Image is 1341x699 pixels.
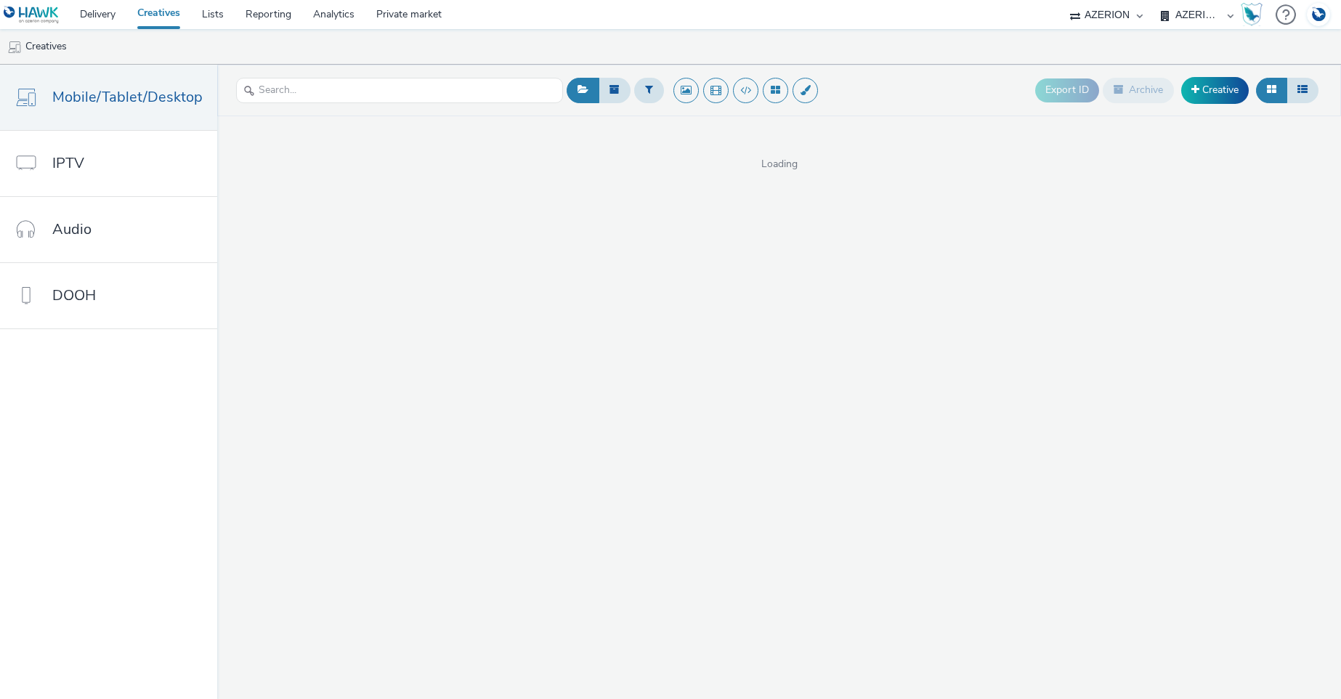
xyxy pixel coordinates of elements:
span: IPTV [52,153,84,174]
span: Mobile/Tablet/Desktop [52,86,203,108]
a: Creative [1181,77,1249,103]
span: Audio [52,219,92,240]
img: Account DE [1308,3,1329,27]
button: Export ID [1035,78,1099,102]
a: Hawk Academy [1241,3,1268,26]
button: Grid [1256,78,1287,102]
span: Loading [217,157,1341,171]
input: Search... [236,78,563,103]
button: Archive [1103,78,1174,102]
span: DOOH [52,285,96,306]
img: undefined Logo [4,6,60,24]
img: mobile [7,40,22,54]
img: Hawk Academy [1241,3,1263,26]
button: Table [1287,78,1318,102]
